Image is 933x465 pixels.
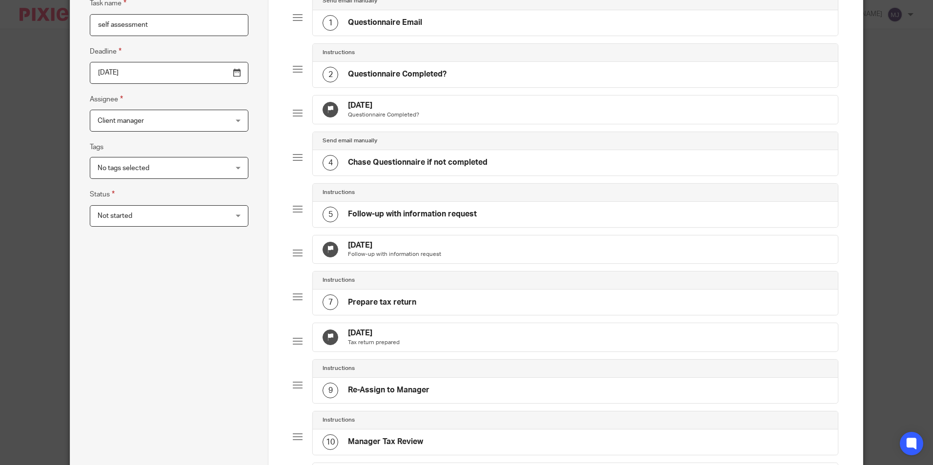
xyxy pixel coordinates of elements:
div: 5 [323,207,338,222]
div: 7 [323,294,338,310]
h4: Instructions [323,49,355,57]
h4: Instructions [323,189,355,196]
h4: Instructions [323,416,355,424]
span: No tags selected [98,165,149,172]
h4: [DATE] [348,328,400,338]
div: 4 [323,155,338,171]
label: Deadline [90,46,122,57]
label: Tags [90,142,103,152]
h4: Prepare tax return [348,297,416,308]
div: 9 [323,383,338,398]
h4: Instructions [323,365,355,372]
span: Client manager [98,117,144,124]
h4: [DATE] [348,240,441,251]
h4: Re-Assign to Manager [348,385,429,395]
h4: Manager Tax Review [348,437,423,447]
h4: Questionnaire Email [348,18,422,28]
div: 2 [323,67,338,82]
h4: Follow-up with information request [348,209,477,219]
label: Assignee [90,94,123,105]
h4: Instructions [323,276,355,284]
p: Tax return prepared [348,339,400,347]
label: Status [90,189,115,200]
h4: Send email manually [323,137,377,145]
p: Follow-up with information request [348,251,441,258]
p: Questionnaire Completed? [348,111,419,119]
h4: Questionnaire Completed? [348,69,446,79]
input: Task name [90,14,248,36]
div: 10 [323,434,338,450]
span: Not started [98,213,132,219]
h4: [DATE] [348,100,419,111]
input: Pick a date [90,62,248,84]
h4: Chase Questionnaire if not completed [348,157,487,168]
div: 1 [323,15,338,31]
